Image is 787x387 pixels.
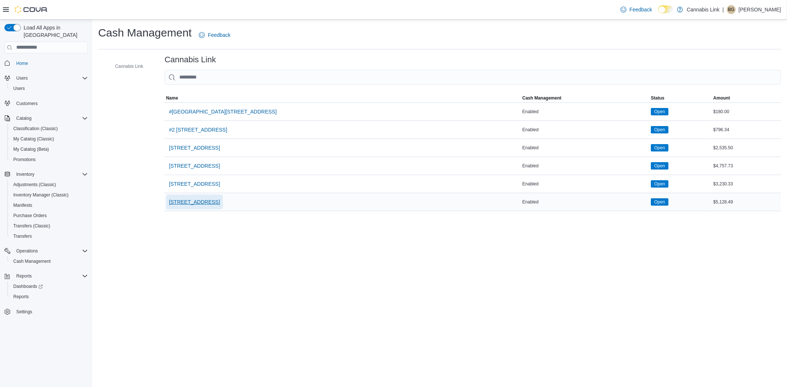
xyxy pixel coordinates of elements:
[16,248,38,254] span: Operations
[169,126,227,133] span: #2 [STREET_ADDRESS]
[658,6,674,13] input: Dark Mode
[16,309,32,315] span: Settings
[10,155,39,164] a: Promotions
[712,107,781,116] div: $180.00
[10,201,35,210] a: Manifests
[1,98,91,109] button: Customers
[10,257,53,266] a: Cash Management
[16,171,34,177] span: Inventory
[10,180,88,189] span: Adjustments (Classic)
[169,162,220,170] span: [STREET_ADDRESS]
[521,125,650,134] div: Enabled
[13,182,56,188] span: Adjustments (Classic)
[169,144,220,151] span: [STREET_ADDRESS]
[1,246,91,256] button: Operations
[13,114,88,123] span: Catalog
[7,83,91,94] button: Users
[4,55,88,337] nav: Complex example
[712,198,781,206] div: $5,128.49
[651,198,668,206] span: Open
[13,202,32,208] span: Manifests
[13,272,35,280] button: Reports
[13,307,88,316] span: Settings
[7,210,91,221] button: Purchase Orders
[10,191,72,199] a: Inventory Manager (Classic)
[13,294,29,300] span: Reports
[10,211,50,220] a: Purchase Orders
[13,223,50,229] span: Transfers (Classic)
[10,222,53,230] a: Transfers (Classic)
[13,272,88,280] span: Reports
[13,213,47,219] span: Purchase Orders
[166,158,223,173] button: [STREET_ADDRESS]
[16,75,28,81] span: Users
[654,126,665,133] span: Open
[10,191,88,199] span: Inventory Manager (Classic)
[7,231,91,241] button: Transfers
[13,99,88,108] span: Customers
[13,114,34,123] button: Catalog
[13,74,88,83] span: Users
[654,108,665,115] span: Open
[712,125,781,134] div: $796.34
[13,146,49,152] span: My Catalog (Beta)
[10,201,88,210] span: Manifests
[105,62,146,71] button: Cannabis Link
[7,123,91,134] button: Classification (Classic)
[521,143,650,152] div: Enabled
[722,5,724,14] p: |
[10,124,88,133] span: Classification (Classic)
[21,24,88,39] span: Load All Apps in [GEOGRAPHIC_DATA]
[13,59,88,68] span: Home
[521,107,650,116] div: Enabled
[10,282,88,291] span: Dashboards
[10,124,61,133] a: Classification (Classic)
[10,292,88,301] span: Reports
[16,115,31,121] span: Catalog
[166,104,280,119] button: #[GEOGRAPHIC_DATA][STREET_ADDRESS]
[521,94,650,102] button: Cash Management
[651,144,668,151] span: Open
[1,73,91,83] button: Users
[1,306,91,317] button: Settings
[13,192,69,198] span: Inventory Manager (Classic)
[687,5,719,14] p: Cannabis Link
[13,86,25,91] span: Users
[13,247,41,255] button: Operations
[618,2,655,17] a: Feedback
[98,25,191,40] h1: Cash Management
[10,282,46,291] a: Dashboards
[7,144,91,154] button: My Catalog (Beta)
[166,195,223,209] button: [STREET_ADDRESS]
[654,181,665,187] span: Open
[654,144,665,151] span: Open
[10,145,52,154] a: My Catalog (Beta)
[13,233,32,239] span: Transfers
[10,292,32,301] a: Reports
[521,198,650,206] div: Enabled
[10,84,88,93] span: Users
[712,94,781,102] button: Amount
[521,161,650,170] div: Enabled
[651,180,668,188] span: Open
[7,221,91,231] button: Transfers (Classic)
[13,247,88,255] span: Operations
[7,154,91,165] button: Promotions
[169,108,277,115] span: #[GEOGRAPHIC_DATA][STREET_ADDRESS]
[13,136,54,142] span: My Catalog (Classic)
[739,5,781,14] p: [PERSON_NAME]
[712,143,781,152] div: $2,535.50
[10,180,59,189] a: Adjustments (Classic)
[196,28,233,42] a: Feedback
[10,211,88,220] span: Purchase Orders
[10,155,88,164] span: Promotions
[10,145,88,154] span: My Catalog (Beta)
[712,179,781,188] div: $3,230.33
[10,135,57,143] a: My Catalog (Classic)
[10,135,88,143] span: My Catalog (Classic)
[7,200,91,210] button: Manifests
[651,108,668,115] span: Open
[13,170,37,179] button: Inventory
[7,190,91,200] button: Inventory Manager (Classic)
